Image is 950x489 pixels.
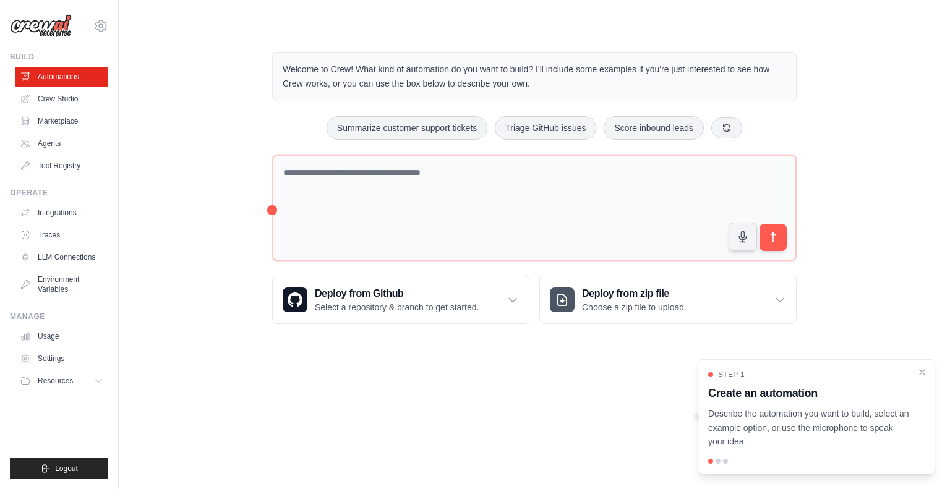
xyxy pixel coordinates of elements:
a: Environment Variables [15,270,108,299]
span: Resources [38,376,73,386]
div: Manage [10,312,108,321]
h3: Create an automation [708,385,910,402]
h3: Deploy from Github [315,286,479,301]
a: Crew Studio [15,89,108,109]
h3: Deploy from zip file [582,286,687,301]
button: Score inbound leads [604,116,704,140]
a: Automations [15,67,108,87]
button: Summarize customer support tickets [327,116,487,140]
button: Resources [15,371,108,391]
span: Step 1 [718,370,745,380]
span: Logout [55,464,78,474]
a: Tool Registry [15,156,108,176]
p: Select a repository & branch to get started. [315,301,479,313]
img: Logo [10,14,72,38]
a: Settings [15,349,108,368]
p: Describe the automation you want to build, select an example option, or use the microphone to spe... [708,407,910,449]
a: LLM Connections [15,247,108,267]
div: Build [10,52,108,62]
p: Welcome to Crew! What kind of automation do you want to build? I'll include some examples if you'... [283,62,786,91]
a: Marketplace [15,111,108,131]
button: Logout [10,458,108,479]
div: Operate [10,188,108,198]
button: Close walkthrough [917,367,927,377]
a: Integrations [15,203,108,223]
a: Usage [15,326,108,346]
button: Triage GitHub issues [495,116,596,140]
a: Traces [15,225,108,245]
p: Choose a zip file to upload. [582,301,687,313]
a: Agents [15,134,108,153]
